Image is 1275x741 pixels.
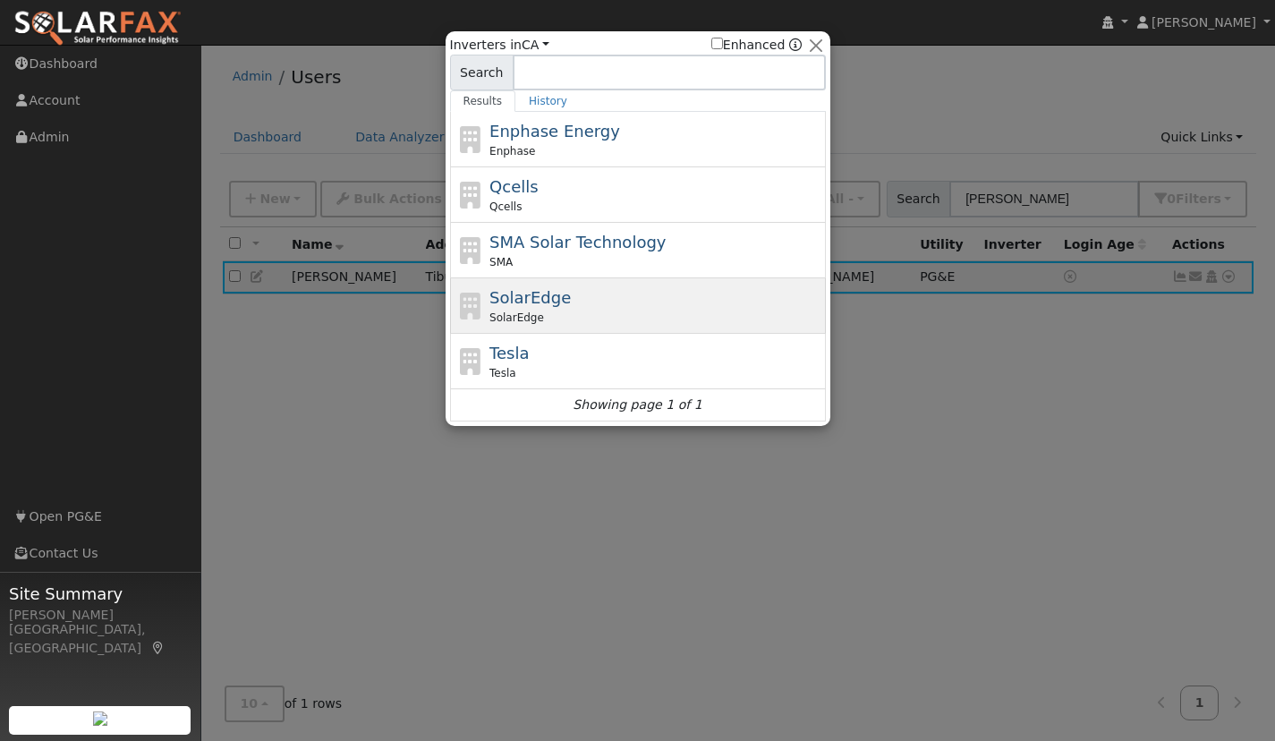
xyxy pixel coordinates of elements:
span: Qcells [489,177,539,196]
span: SMA Solar Technology [489,233,666,251]
span: Search [450,55,514,90]
div: [GEOGRAPHIC_DATA], [GEOGRAPHIC_DATA] [9,620,191,658]
span: SolarEdge [489,288,571,307]
a: CA [522,38,549,52]
a: History [515,90,581,112]
div: [PERSON_NAME] [9,606,191,625]
span: Inverters in [450,36,550,55]
span: SMA [489,254,513,270]
input: Enhanced [711,38,723,49]
i: Showing page 1 of 1 [573,396,701,414]
a: Results [450,90,516,112]
img: retrieve [93,711,107,726]
span: Qcells [489,199,522,215]
span: Show enhanced providers [711,36,803,55]
span: Enphase [489,143,535,159]
span: [PERSON_NAME] [1152,15,1256,30]
a: Map [150,641,166,655]
span: Site Summary [9,582,191,606]
span: SolarEdge [489,310,544,326]
label: Enhanced [711,36,786,55]
span: Enphase Energy [489,122,620,141]
img: SolarFax [13,10,182,47]
span: Tesla [489,344,529,362]
span: Tesla [489,365,516,381]
a: Enhanced Providers [789,38,802,52]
